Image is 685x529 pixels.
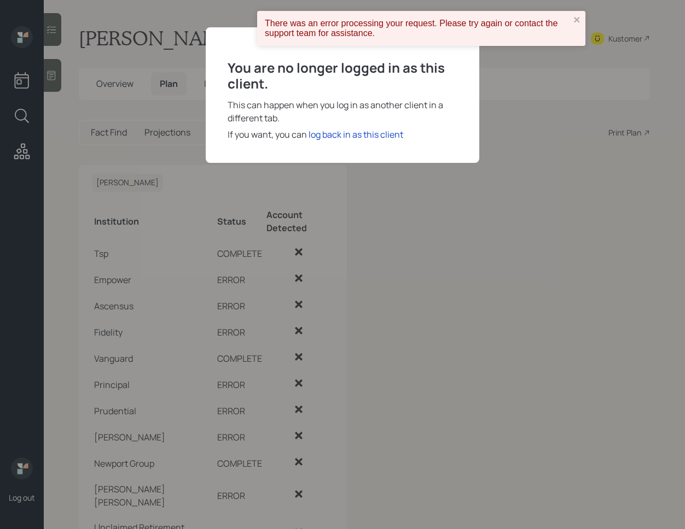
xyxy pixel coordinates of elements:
div: If you want, you can [228,128,457,141]
button: close [573,15,581,26]
div: There was an error processing your request. Please try again or contact the support team for assi... [265,19,570,38]
div: This can happen when you log in as another client in a different tab. [228,98,457,125]
h3: You are no longer logged in as this client. [228,60,457,92]
div: log back in as this client [309,128,403,141]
